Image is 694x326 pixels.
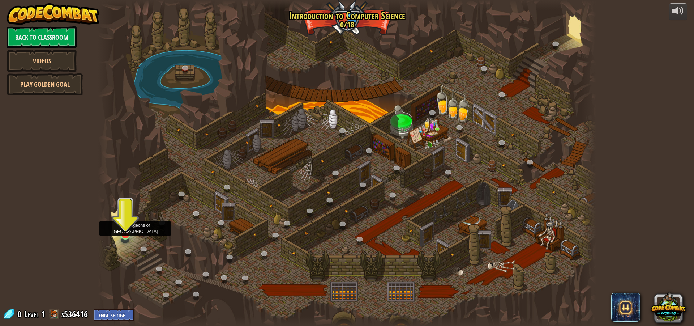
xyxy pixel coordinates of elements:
[17,308,23,320] span: 0
[119,205,132,235] img: level-banner-unstarted.png
[7,73,83,95] a: Play Golden Goal
[7,3,99,25] img: CodeCombat - Learn how to code by playing a game
[41,308,45,320] span: 1
[669,3,687,20] button: Adjust volume
[7,50,77,72] a: Videos
[24,308,39,320] span: Level
[61,308,90,320] a: s536416
[7,26,77,48] a: Back to Classroom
